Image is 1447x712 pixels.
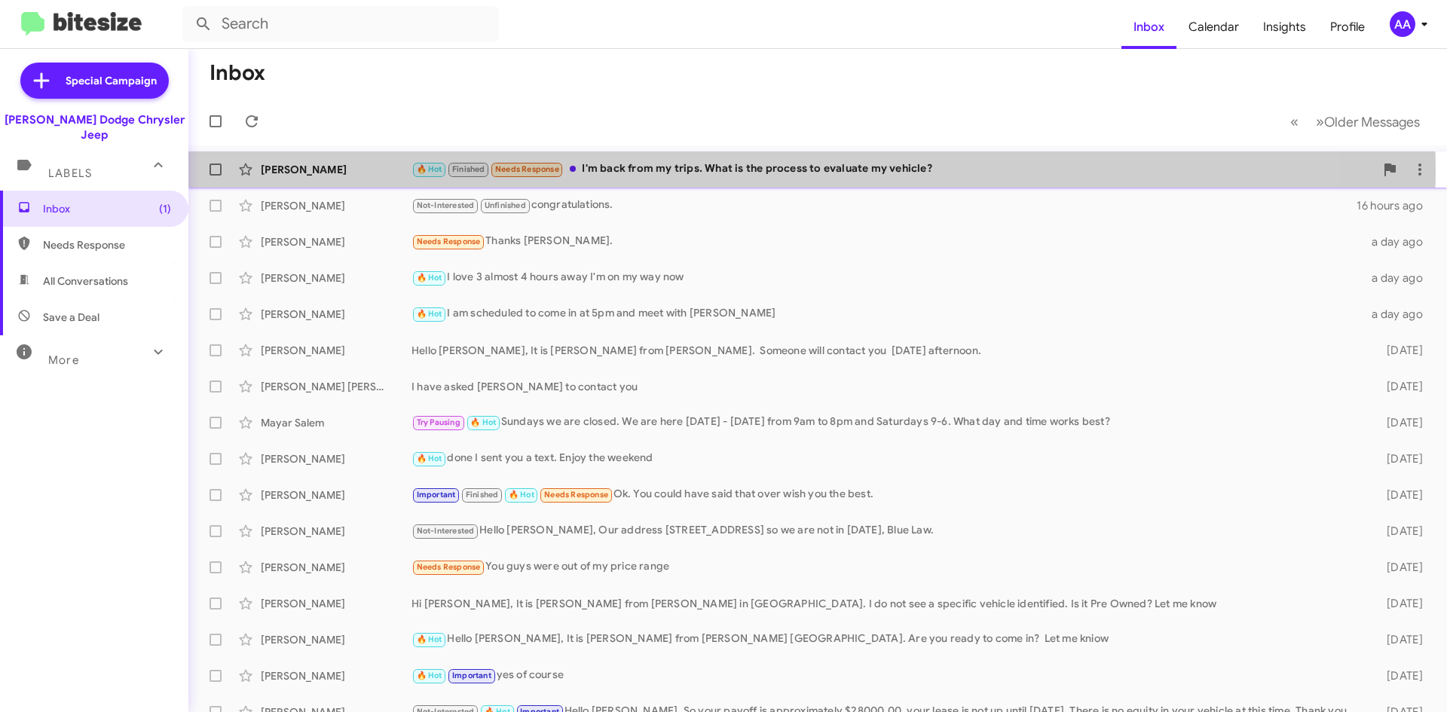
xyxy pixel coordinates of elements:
span: Important [452,671,491,680]
button: Previous [1281,106,1308,137]
span: 🔥 Hot [509,490,534,500]
div: a day ago [1363,270,1435,286]
div: [PERSON_NAME] [261,270,411,286]
a: Special Campaign [20,63,169,99]
span: Unfinished [485,200,526,210]
div: [PERSON_NAME] [261,524,411,539]
div: Thanks [PERSON_NAME]. [411,233,1363,250]
div: Mayar Salem [261,415,411,430]
div: Hello [PERSON_NAME], Our address [STREET_ADDRESS] so we are not in [DATE], Blue Law. [411,522,1363,539]
div: AA [1390,11,1415,37]
span: Labels [48,167,92,180]
div: I love 3 almost 4 hours away I'm on my way now [411,269,1363,286]
div: a day ago [1363,234,1435,249]
div: I am scheduled to come in at 5pm and meet with [PERSON_NAME] [411,305,1363,322]
div: [DATE] [1363,668,1435,683]
div: [DATE] [1363,343,1435,358]
span: 🔥 Hot [470,417,496,427]
div: Ok. You could have said that over wish you the best. [411,486,1363,503]
div: [PERSON_NAME] [261,198,411,213]
div: done I sent you a text. Enjoy the weekend [411,450,1363,467]
span: Finished [466,490,499,500]
span: Not-Interested [417,200,475,210]
div: congratulations. [411,197,1357,214]
div: [DATE] [1363,415,1435,430]
div: You guys were out of my price range [411,558,1363,576]
a: Inbox [1121,5,1176,49]
span: Needs Response [544,490,608,500]
div: Hi [PERSON_NAME], It is [PERSON_NAME] from [PERSON_NAME] in [GEOGRAPHIC_DATA]. I do not see a spe... [411,596,1363,611]
div: yes of course [411,667,1363,684]
span: 🔥 Hot [417,164,442,174]
span: Needs Response [43,237,171,252]
div: [PERSON_NAME] [PERSON_NAME] [261,379,411,394]
span: Needs Response [417,562,481,572]
div: [PERSON_NAME] [261,487,411,503]
button: Next [1307,106,1429,137]
a: Profile [1318,5,1377,49]
a: Insights [1251,5,1318,49]
div: Hello [PERSON_NAME], It is [PERSON_NAME] from [PERSON_NAME] [GEOGRAPHIC_DATA]. Are you ready to c... [411,631,1363,648]
div: Sundays we are closed. We are here [DATE] - [DATE] from 9am to 8pm and Saturdays 9-6. What day an... [411,414,1363,431]
span: Inbox [43,201,171,216]
span: Needs Response [495,164,559,174]
div: [PERSON_NAME] [261,307,411,322]
input: Search [182,6,499,42]
button: AA [1377,11,1430,37]
span: 🔥 Hot [417,454,442,463]
span: 🔥 Hot [417,634,442,644]
span: Try Pausing [417,417,460,427]
div: I'm back from my trips. What is the process to evaluate my vehicle? [411,160,1375,178]
div: [DATE] [1363,560,1435,575]
div: [DATE] [1363,632,1435,647]
span: Not-Interested [417,526,475,536]
span: All Conversations [43,273,128,289]
span: 🔥 Hot [417,273,442,283]
div: [DATE] [1363,596,1435,611]
h1: Inbox [210,61,265,85]
span: Older Messages [1324,114,1420,130]
span: Needs Response [417,237,481,246]
div: 16 hours ago [1357,198,1435,213]
div: [DATE] [1363,487,1435,503]
div: [PERSON_NAME] [261,668,411,683]
span: 🔥 Hot [417,309,442,319]
a: Calendar [1176,5,1251,49]
div: [DATE] [1363,379,1435,394]
div: [PERSON_NAME] [261,343,411,358]
div: [PERSON_NAME] [261,560,411,575]
span: Finished [452,164,485,174]
span: More [48,353,79,367]
nav: Page navigation example [1282,106,1429,137]
span: « [1290,112,1299,131]
span: Special Campaign [66,73,157,88]
div: I have asked [PERSON_NAME] to contact you [411,379,1363,394]
div: [PERSON_NAME] [261,162,411,177]
div: a day ago [1363,307,1435,322]
div: [DATE] [1363,451,1435,466]
span: (1) [159,201,171,216]
div: [DATE] [1363,524,1435,539]
div: [PERSON_NAME] [261,596,411,611]
span: » [1316,112,1324,131]
div: [PERSON_NAME] [261,451,411,466]
span: Save a Deal [43,310,99,325]
span: 🔥 Hot [417,671,442,680]
div: [PERSON_NAME] [261,632,411,647]
div: Hello [PERSON_NAME], It is [PERSON_NAME] from [PERSON_NAME]. Someone will contact you [DATE] afte... [411,343,1363,358]
span: Important [417,490,456,500]
div: [PERSON_NAME] [261,234,411,249]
